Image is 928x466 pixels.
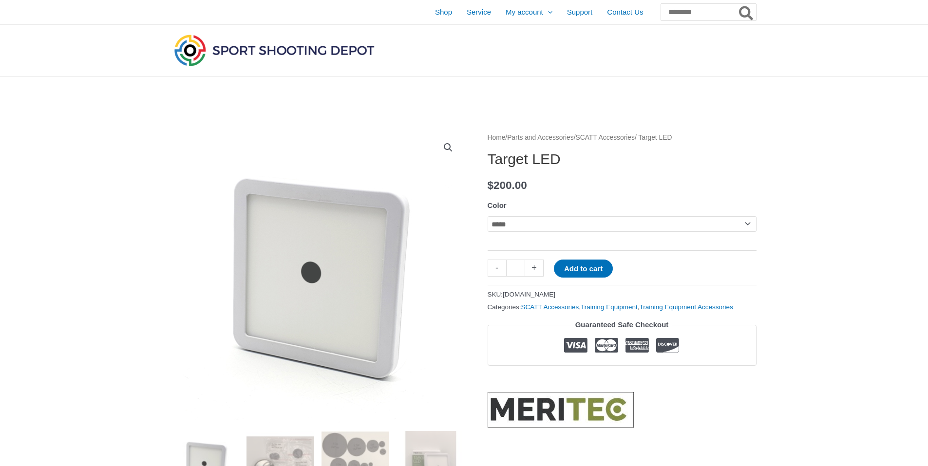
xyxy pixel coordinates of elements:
a: - [488,260,506,277]
a: Clear options [488,237,506,242]
h1: Target LED [488,150,757,168]
a: Home [488,134,506,141]
a: MERITEC [488,392,634,428]
img: Sport Shooting Depot [172,32,377,68]
a: SCATT Accessories [576,134,635,141]
button: Search [737,4,756,20]
legend: Guaranteed Safe Checkout [571,318,673,332]
span: [DOMAIN_NAME] [503,291,555,298]
label: Color [488,201,507,209]
span: Categories: , , [488,301,733,313]
input: Product quantity [506,260,525,277]
a: Training Equipment Accessories [639,303,733,311]
bdi: 200.00 [488,179,527,191]
a: + [525,260,544,277]
a: SCATT Accessories [521,303,579,311]
button: Add to cart [554,260,613,278]
a: Parts and Accessories [507,134,574,141]
nav: Breadcrumb [488,131,757,144]
a: View full-screen image gallery [439,139,457,156]
iframe: Customer reviews powered by Trustpilot [488,373,757,385]
span: $ [488,179,494,191]
a: Training Equipment [581,303,638,311]
span: SKU: [488,288,556,300]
